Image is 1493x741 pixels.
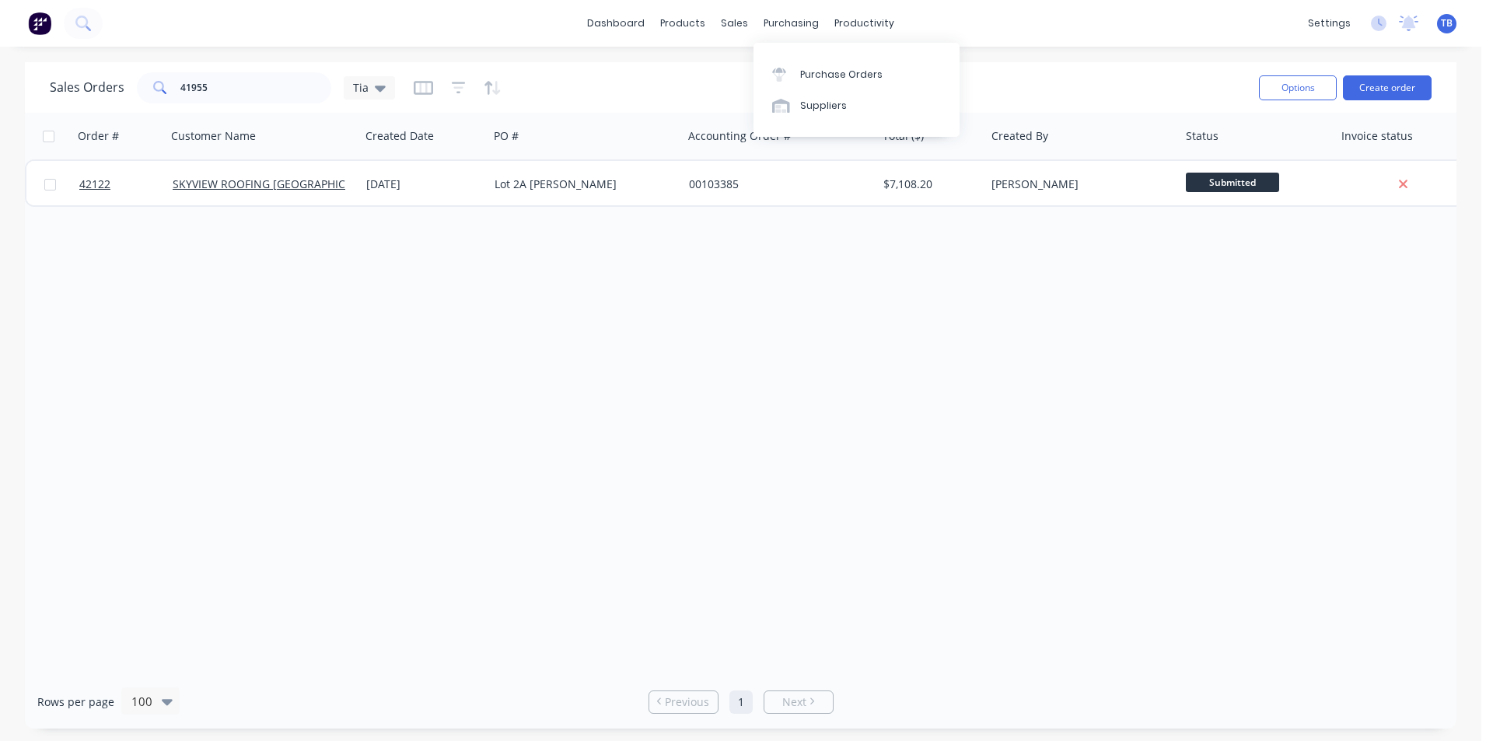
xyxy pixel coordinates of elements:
[729,690,753,714] a: Page 1 is your current page
[756,12,827,35] div: purchasing
[665,694,709,710] span: Previous
[1441,16,1453,30] span: TB
[365,128,434,144] div: Created Date
[1300,12,1358,35] div: settings
[79,177,110,192] span: 42122
[171,128,256,144] div: Customer Name
[494,128,519,144] div: PO #
[1341,128,1413,144] div: Invoice status
[1259,75,1337,100] button: Options
[753,90,960,121] a: Suppliers
[366,177,482,192] div: [DATE]
[353,79,369,96] span: Tia
[689,177,862,192] div: 00103385
[753,58,960,89] a: Purchase Orders
[991,177,1164,192] div: [PERSON_NAME]
[37,694,114,710] span: Rows per page
[79,161,173,208] a: 42122
[28,12,51,35] img: Factory
[180,72,332,103] input: Search...
[764,694,833,710] a: Next page
[883,177,975,192] div: $7,108.20
[652,12,713,35] div: products
[649,694,718,710] a: Previous page
[1186,128,1219,144] div: Status
[495,177,667,192] div: Lot 2A [PERSON_NAME]
[713,12,756,35] div: sales
[827,12,902,35] div: productivity
[800,68,883,82] div: Purchase Orders
[50,80,124,95] h1: Sales Orders
[800,99,847,113] div: Suppliers
[78,128,119,144] div: Order #
[1343,75,1432,100] button: Create order
[688,128,791,144] div: Accounting Order #
[579,12,652,35] a: dashboard
[173,177,399,191] a: SKYVIEW ROOFING [GEOGRAPHIC_DATA] P/L
[991,128,1048,144] div: Created By
[1186,173,1279,192] span: Submitted
[782,694,806,710] span: Next
[642,690,840,714] ul: Pagination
